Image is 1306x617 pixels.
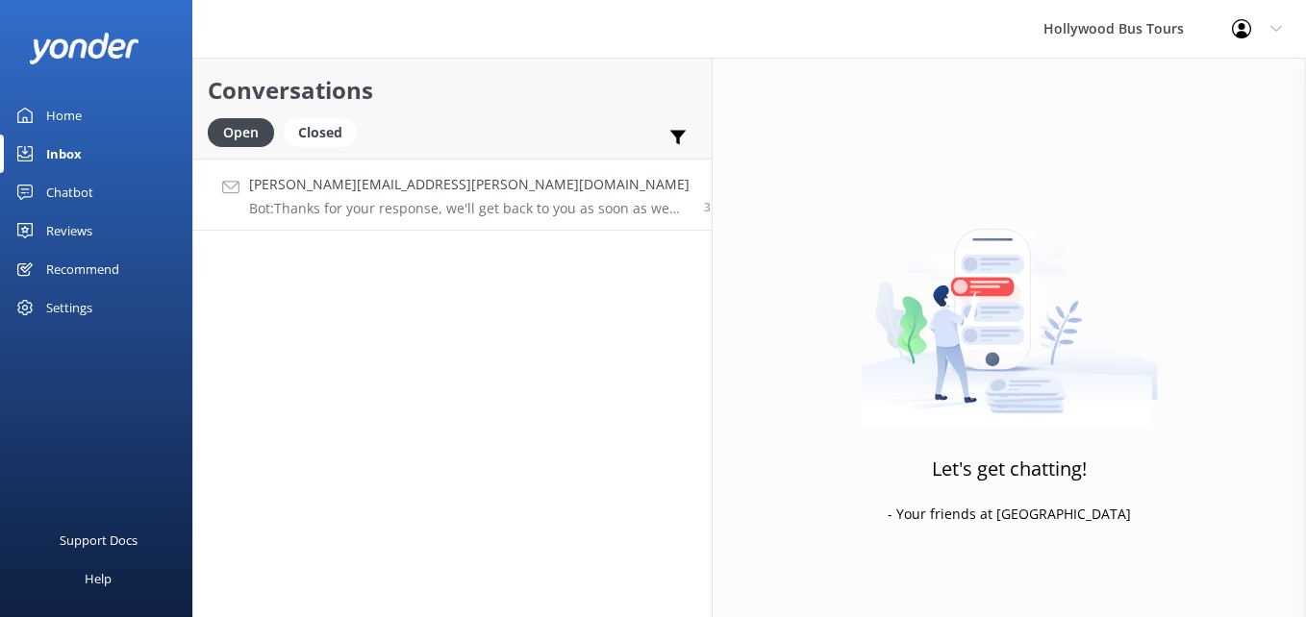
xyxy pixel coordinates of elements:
span: Sep 02 2025 03:21pm (UTC -07:00) America/Tijuana [704,199,721,215]
div: Open [208,118,274,147]
p: Bot: Thanks for your response, we'll get back to you as soon as we can during opening hours. [249,200,690,217]
div: Chatbot [46,173,93,211]
h4: [PERSON_NAME][EMAIL_ADDRESS][PERSON_NAME][DOMAIN_NAME] [249,174,690,195]
h2: Conversations [208,72,697,109]
div: Recommend [46,250,119,288]
div: Home [46,96,82,135]
div: Settings [46,288,92,327]
div: Support Docs [60,521,138,559]
div: Closed [284,118,357,147]
p: - Your friends at [GEOGRAPHIC_DATA] [888,504,1131,525]
img: artwork of a man stealing a conversation from at giant smartphone [861,188,1158,429]
a: Closed [284,121,366,142]
div: Help [85,559,112,598]
a: Open [208,121,284,142]
div: Inbox [46,135,82,173]
h3: Let's get chatting! [932,454,1087,484]
a: [PERSON_NAME][EMAIL_ADDRESS][PERSON_NAME][DOMAIN_NAME]Bot:Thanks for your response, we'll get bac... [193,159,712,231]
div: Reviews [46,211,92,250]
img: yonder-white-logo.png [29,33,139,64]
